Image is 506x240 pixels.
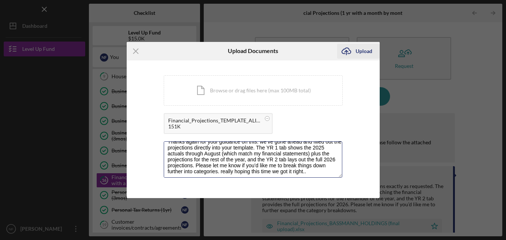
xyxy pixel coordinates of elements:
[356,44,372,59] div: Upload
[337,44,380,59] button: Upload
[168,124,261,129] div: 151K
[168,118,261,124] div: Financial_Projections_TEMPLATE_ALIGNED.xlsx
[228,47,278,54] h6: Upload Documents
[164,141,342,178] textarea: Ok Ms [PERSON_NAME], Thanks again for your guidance on this. we’ve gone ahead and filled out the ...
